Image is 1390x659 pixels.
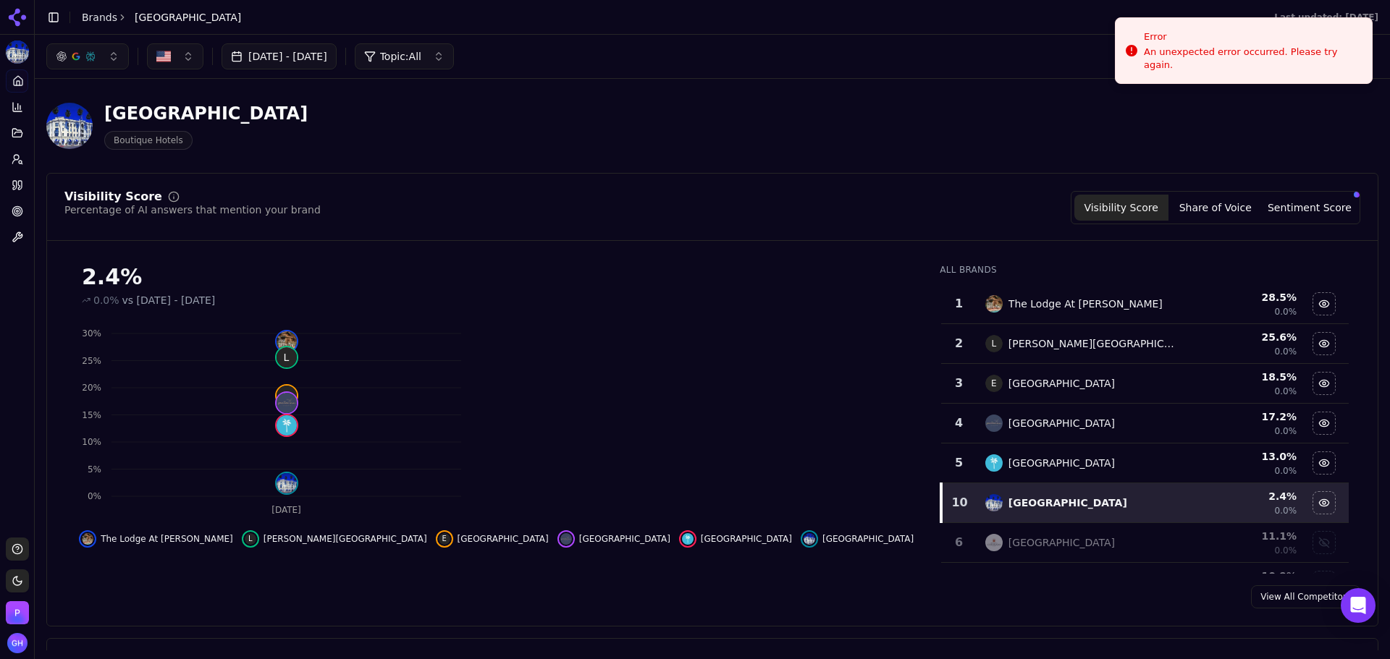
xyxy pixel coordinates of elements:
[1190,489,1297,503] div: 2.4 %
[1144,30,1360,44] div: Error
[271,505,301,515] tspan: [DATE]
[277,473,297,493] img: grande colonial hotel
[804,533,815,545] img: grande colonial hotel
[947,375,971,392] div: 3
[985,494,1003,511] img: grande colonial hotel
[1341,588,1376,623] div: Open Intercom Messenger
[941,443,1349,483] tr: 5la jolla shores hotel[GEOGRAPHIC_DATA]13.0%0.0%Hide la jolla shores hotel data
[1008,496,1127,510] div: [GEOGRAPHIC_DATA]
[82,264,911,290] div: 2.4%
[1008,336,1179,351] div: [PERSON_NAME][GEOGRAPHIC_DATA]
[88,464,101,475] tspan: 5%
[985,295,1003,313] img: the lodge at torrey pines
[6,601,29,624] button: Open organization switcher
[985,375,1003,392] span: E
[104,102,308,125] div: [GEOGRAPHIC_DATA]
[947,534,971,551] div: 6
[1313,491,1336,514] button: Hide grande colonial hotel data
[1275,505,1297,516] span: 0.0%
[1190,569,1297,583] div: 10.9 %
[947,335,971,352] div: 2
[46,103,93,149] img: Grande Colonial Hotel
[277,347,297,367] span: L
[122,293,216,307] span: vs [DATE] - [DATE]
[679,530,792,548] button: Hide la jolla shores hotel data
[947,454,971,472] div: 5
[82,383,101,393] tspan: 20%
[135,10,241,25] span: [GEOGRAPHIC_DATA]
[822,533,914,545] span: [GEOGRAPHIC_DATA]
[947,295,971,313] div: 1
[1313,531,1336,554] button: Show hotel del coronado data
[1008,456,1115,470] div: [GEOGRAPHIC_DATA]
[801,530,914,548] button: Hide grande colonial hotel data
[701,533,792,545] span: [GEOGRAPHIC_DATA]
[1275,545,1297,556] span: 0.0%
[947,414,971,432] div: 4
[1275,465,1297,477] span: 0.0%
[277,386,297,406] span: E
[941,483,1349,523] tr: 10grande colonial hotel[GEOGRAPHIC_DATA]2.4%0.0%Hide grande colonial hotel data
[380,49,421,64] span: Topic: All
[1168,195,1263,221] button: Share of Voice
[101,533,233,545] span: The Lodge At [PERSON_NAME]
[1190,449,1297,464] div: 13.0 %
[1313,292,1336,315] button: Hide the lodge at torrey pines data
[1144,46,1360,72] div: An unexpected error occurred. Please try again.
[1190,409,1297,424] div: 17.2 %
[941,563,1349,603] tr: 10.9%Show hotel la jolla data
[93,293,119,307] span: 0.0%
[104,131,193,150] span: Boutique Hotels
[1275,346,1297,357] span: 0.0%
[242,530,427,548] button: Hide la valencia hotel data
[6,41,29,64] img: Grande Colonial Hotel
[1190,529,1297,543] div: 11.1 %
[1313,372,1336,395] button: Hide estancia la jolla hotel & spa data
[941,364,1349,404] tr: 3E[GEOGRAPHIC_DATA]18.5%0.0%Hide estancia la jolla hotel & spa data
[156,49,171,64] img: US
[1313,571,1336,594] button: Show hotel la jolla data
[458,533,549,545] span: [GEOGRAPHIC_DATA]
[579,533,670,545] span: [GEOGRAPHIC_DATA]
[1275,386,1297,397] span: 0.0%
[277,415,297,435] img: la jolla shores hotel
[1190,330,1297,344] div: 25.6 %
[985,335,1003,352] span: L
[1313,412,1336,435] button: Hide pantai inn data
[1190,370,1297,384] div: 18.5 %
[1313,451,1336,475] button: Hide la jolla shores hotel data
[82,328,101,339] tspan: 30%
[439,533,450,545] span: E
[1313,332,1336,355] button: Hide la valencia hotel data
[1251,585,1360,608] a: View All Competitors
[948,494,971,511] div: 10
[1190,290,1297,305] div: 28.5 %
[1008,376,1115,391] div: [GEOGRAPHIC_DATA]
[82,410,101,420] tspan: 15%
[222,43,337,69] button: [DATE] - [DATE]
[277,331,297,352] img: the lodge at torrey pines
[436,530,549,548] button: Hide estancia la jolla hotel & spa data
[941,284,1349,324] tr: 1the lodge at torrey pinesThe Lodge At [PERSON_NAME]28.5%0.0%Hide the lodge at torrey pines data
[985,414,1003,432] img: pantai inn
[1275,425,1297,437] span: 0.0%
[682,533,694,545] img: la jolla shores hotel
[7,633,28,653] button: Open user button
[1008,535,1115,550] div: [GEOGRAPHIC_DATA]
[6,601,29,624] img: Perrill
[88,491,101,501] tspan: 0%
[82,356,101,366] tspan: 25%
[985,454,1003,472] img: la jolla shores hotel
[557,530,670,548] button: Hide pantai inn data
[7,633,28,653] img: Grace Hallen
[277,393,297,413] img: pantai inn
[1275,306,1297,318] span: 0.0%
[941,324,1349,364] tr: 2L[PERSON_NAME][GEOGRAPHIC_DATA]25.6%0.0%Hide la valencia hotel data
[264,533,427,545] span: [PERSON_NAME][GEOGRAPHIC_DATA]
[64,191,162,203] div: Visibility Score
[560,533,572,545] img: pantai inn
[82,533,93,545] img: the lodge at torrey pines
[985,534,1003,551] img: hotel del coronado
[82,437,101,447] tspan: 10%
[245,533,256,545] span: L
